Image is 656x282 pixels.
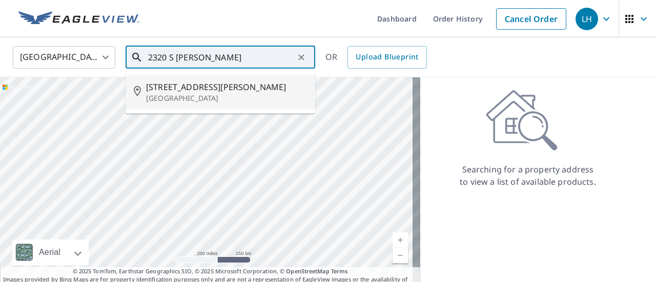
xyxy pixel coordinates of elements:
input: Search by address or latitude-longitude [148,43,294,72]
a: Terms [331,267,348,275]
div: OR [325,46,427,69]
a: Current Level 5, Zoom Out [393,248,408,263]
div: Aerial [12,240,89,265]
img: EV Logo [18,11,139,27]
div: Aerial [36,240,64,265]
p: Searching for a property address to view a list of available products. [459,163,597,188]
a: Cancel Order [496,8,566,30]
div: LH [576,8,598,30]
a: Upload Blueprint [347,46,426,69]
span: © 2025 TomTom, Earthstar Geographics SIO, © 2025 Microsoft Corporation, © [73,267,348,276]
a: OpenStreetMap [286,267,329,275]
div: [GEOGRAPHIC_DATA] [13,43,115,72]
button: Clear [294,50,309,64]
span: Upload Blueprint [356,51,418,63]
a: Current Level 5, Zoom In [393,232,408,248]
p: [GEOGRAPHIC_DATA] [146,93,307,103]
span: [STREET_ADDRESS][PERSON_NAME] [146,81,307,93]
